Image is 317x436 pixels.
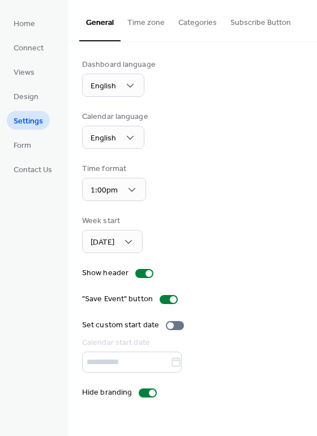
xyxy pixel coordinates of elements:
[82,111,148,123] div: Calendar language
[14,42,44,54] span: Connect
[82,293,153,305] div: "Save Event" button
[7,62,41,81] a: Views
[91,235,114,250] span: [DATE]
[7,87,45,105] a: Design
[82,163,144,175] div: Time format
[7,14,42,32] a: Home
[82,319,159,331] div: Set custom start date
[14,140,31,152] span: Form
[91,183,118,198] span: 1:00pm
[82,215,140,227] div: Week start
[7,135,38,154] a: Form
[7,38,50,57] a: Connect
[14,164,52,176] span: Contact Us
[91,131,116,146] span: English
[14,67,35,79] span: Views
[14,91,38,103] span: Design
[7,160,59,178] a: Contact Us
[14,18,35,30] span: Home
[14,116,43,127] span: Settings
[82,337,301,349] div: Calendar start date
[91,79,116,94] span: English
[82,267,128,279] div: Show header
[82,387,132,399] div: Hide branding
[7,111,50,130] a: Settings
[82,59,156,71] div: Dashboard language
